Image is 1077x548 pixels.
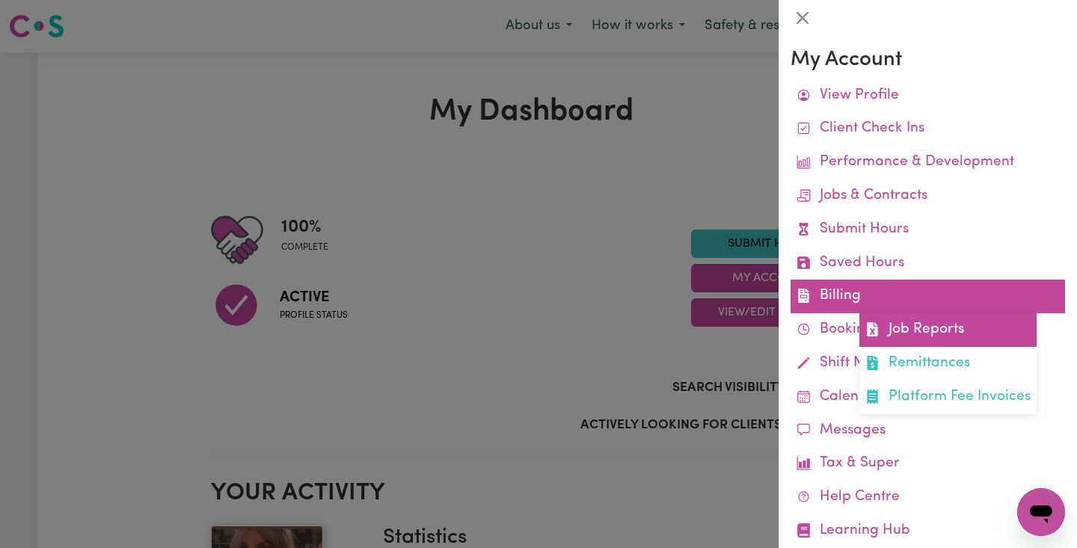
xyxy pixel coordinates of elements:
a: Job Reports [859,313,1037,347]
a: Shift Notes [791,347,1065,381]
h3: My Account [791,48,1065,73]
a: Bookings [791,313,1065,347]
a: Jobs & Contracts [791,179,1065,213]
a: Learning Hub [791,514,1065,548]
a: Submit Hours [791,213,1065,247]
a: Saved Hours [791,247,1065,280]
a: View Profile [791,79,1065,113]
a: Client Check Ins [791,112,1065,146]
a: Remittances [859,347,1037,381]
a: Calendar [791,381,1065,414]
a: BillingJob ReportsRemittancesPlatform Fee Invoices [791,280,1065,313]
a: Messages [791,414,1065,448]
button: Close [791,6,814,30]
a: Tax & Super [791,447,1065,481]
a: Help Centre [791,481,1065,514]
iframe: Button to launch messaging window [1017,488,1065,536]
a: Performance & Development [791,146,1065,179]
a: Platform Fee Invoices [859,381,1037,414]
